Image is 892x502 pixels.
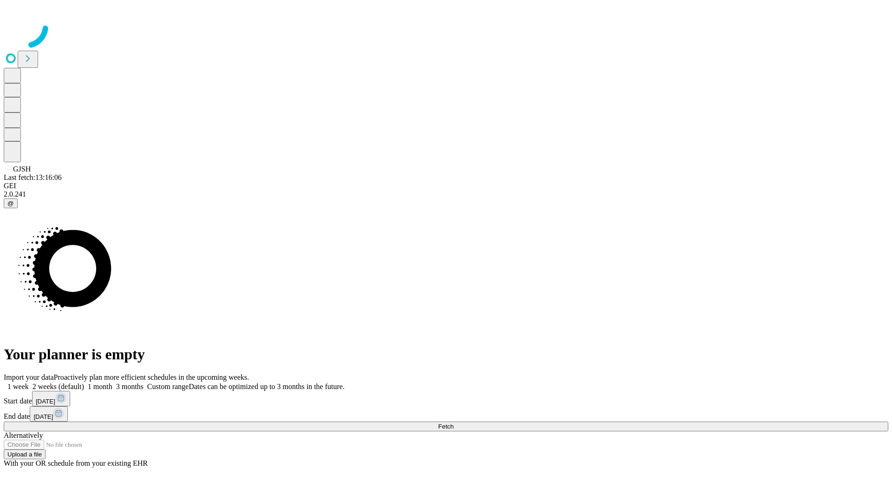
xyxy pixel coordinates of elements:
[4,422,888,431] button: Fetch
[4,459,148,467] span: With your OR schedule from your existing EHR
[4,198,18,208] button: @
[32,391,70,406] button: [DATE]
[54,373,249,381] span: Proactively plan more efficient schedules in the upcoming weeks.
[116,383,144,390] span: 3 months
[4,173,62,181] span: Last fetch: 13:16:06
[4,406,888,422] div: End date
[7,383,29,390] span: 1 week
[189,383,344,390] span: Dates can be optimized up to 3 months in the future.
[438,423,453,430] span: Fetch
[4,431,43,439] span: Alternatively
[33,383,84,390] span: 2 weeks (default)
[147,383,189,390] span: Custom range
[4,190,888,198] div: 2.0.241
[36,398,55,405] span: [DATE]
[7,200,14,207] span: @
[4,346,888,363] h1: Your planner is empty
[30,406,68,422] button: [DATE]
[33,413,53,420] span: [DATE]
[88,383,112,390] span: 1 month
[4,182,888,190] div: GEI
[4,391,888,406] div: Start date
[4,449,46,459] button: Upload a file
[13,165,31,173] span: GJSH
[4,373,54,381] span: Import your data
